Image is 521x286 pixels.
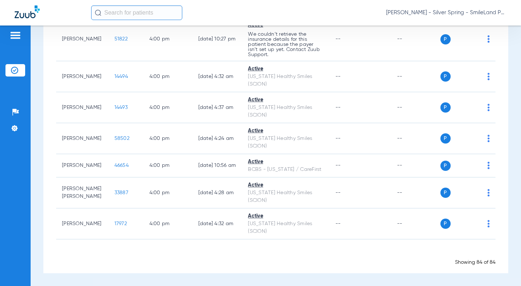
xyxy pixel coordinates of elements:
[56,61,109,92] td: [PERSON_NAME]
[487,189,490,196] img: group-dot-blue.svg
[56,177,109,208] td: [PERSON_NAME] [PERSON_NAME]
[386,9,506,16] span: [PERSON_NAME] - Silver Spring - SmileLand PD
[15,5,40,18] img: Zuub Logo
[335,105,341,110] span: --
[193,92,242,123] td: [DATE] 4:37 AM
[248,65,324,73] div: Active
[335,136,341,141] span: --
[487,135,490,142] img: group-dot-blue.svg
[248,181,324,189] div: Active
[455,260,495,265] span: Showing 84 of 84
[248,212,324,220] div: Active
[114,221,127,226] span: 17972
[391,92,440,123] td: --
[144,123,193,154] td: 4:00 PM
[440,102,451,113] span: P
[56,154,109,177] td: [PERSON_NAME]
[56,208,109,239] td: [PERSON_NAME]
[335,221,341,226] span: --
[114,163,129,168] span: 46654
[485,251,521,286] iframe: Chat Widget
[487,73,490,80] img: group-dot-blue.svg
[248,32,324,57] p: We couldn’t retrieve the insurance details for this patient because the payer isn’t set up yet. C...
[391,123,440,154] td: --
[56,123,109,154] td: [PERSON_NAME]
[248,127,324,135] div: Active
[144,154,193,177] td: 4:00 PM
[114,136,129,141] span: 58502
[193,177,242,208] td: [DATE] 4:28 AM
[144,92,193,123] td: 4:00 PM
[335,36,341,42] span: --
[335,74,341,79] span: --
[248,220,324,235] div: [US_STATE] Healthy Smiles (SCION)
[91,5,182,20] input: Search for patients
[391,17,440,61] td: --
[440,34,451,44] span: P
[144,61,193,92] td: 4:00 PM
[248,158,324,166] div: Active
[248,166,324,173] div: BCBS - [US_STATE] / CareFirst
[193,154,242,177] td: [DATE] 10:56 AM
[9,31,21,40] img: hamburger-icon
[487,220,490,227] img: group-dot-blue.svg
[391,61,440,92] td: --
[56,92,109,123] td: [PERSON_NAME]
[335,190,341,195] span: --
[487,35,490,43] img: group-dot-blue.svg
[248,73,324,88] div: [US_STATE] Healthy Smiles (SCION)
[391,177,440,208] td: --
[248,189,324,204] div: [US_STATE] Healthy Smiles (SCION)
[114,36,128,42] span: 51822
[391,154,440,177] td: --
[144,208,193,239] td: 4:00 PM
[95,9,101,16] img: Search Icon
[144,17,193,61] td: 4:00 PM
[440,71,451,82] span: P
[193,208,242,239] td: [DATE] 4:32 AM
[487,162,490,169] img: group-dot-blue.svg
[144,177,193,208] td: 4:00 PM
[440,219,451,229] span: P
[440,133,451,144] span: P
[248,135,324,150] div: [US_STATE] Healthy Smiles (SCION)
[440,188,451,198] span: P
[56,17,109,61] td: [PERSON_NAME]
[114,105,128,110] span: 14493
[193,123,242,154] td: [DATE] 4:24 AM
[487,104,490,111] img: group-dot-blue.svg
[114,74,128,79] span: 14494
[391,208,440,239] td: --
[248,96,324,104] div: Active
[193,17,242,61] td: [DATE] 10:27 PM
[114,190,128,195] span: 33887
[440,161,451,171] span: P
[193,61,242,92] td: [DATE] 4:32 AM
[335,163,341,168] span: --
[248,104,324,119] div: [US_STATE] Healthy Smiles (SCION)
